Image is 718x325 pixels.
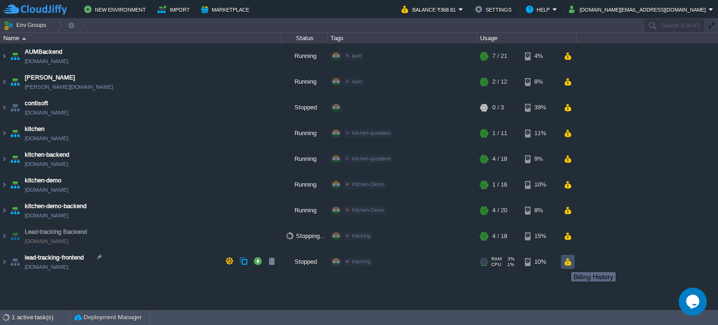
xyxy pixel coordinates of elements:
[569,4,709,15] button: [DOMAIN_NAME][EMAIL_ADDRESS][DOMAIN_NAME]
[352,233,370,238] span: tracking
[281,69,328,94] div: Running
[492,172,507,197] div: 1 / 16
[1,33,280,43] div: Name
[8,249,22,274] img: AMDAwAAAACH5BAEAAAAALAAAAAABAAEAAAICRAEAOw==
[492,95,504,120] div: 0 / 3
[525,249,555,274] div: 10%
[352,53,362,58] span: aum
[525,198,555,223] div: 8%
[352,207,384,213] span: Kitchen-Demo
[526,4,553,15] button: Help
[25,134,68,143] a: [DOMAIN_NAME]
[475,4,514,15] button: Settings
[25,211,68,220] a: [DOMAIN_NAME]
[328,33,477,43] div: Tags
[491,256,502,262] span: RAM
[505,256,515,262] span: 3%
[492,146,507,172] div: 4 / 18
[8,172,22,197] img: AMDAwAAAACH5BAEAAAAALAAAAAABAAEAAAICRAEAOw==
[0,95,8,120] img: AMDAwAAAACH5BAEAAAAALAAAAAABAAEAAAICRAEAOw==
[25,237,68,246] a: [DOMAIN_NAME]
[25,185,68,195] a: [DOMAIN_NAME]
[281,198,328,223] div: Running
[281,121,328,146] div: Running
[352,181,384,187] span: Kitchen-Demo
[679,288,709,316] iframe: chat widget
[25,202,86,211] a: kitchen-demo-backend
[158,4,193,15] button: Import
[25,108,68,117] a: [DOMAIN_NAME]
[492,121,507,146] div: 1 / 11
[0,198,8,223] img: AMDAwAAAACH5BAEAAAAALAAAAAABAAEAAAICRAEAOw==
[25,124,44,134] a: kitchen
[525,95,555,120] div: 39%
[478,33,576,43] div: Usage
[25,150,69,159] a: kitchen-backend
[281,249,328,274] div: Stopped
[8,69,22,94] img: AMDAwAAAACH5BAEAAAAALAAAAAABAAEAAAICRAEAOw==
[525,146,555,172] div: 9%
[281,172,328,197] div: Running
[8,198,22,223] img: AMDAwAAAACH5BAEAAAAALAAAAAABAAEAAAICRAEAOw==
[281,95,328,120] div: Stopped
[281,33,327,43] div: Status
[0,224,8,249] img: AMDAwAAAACH5BAEAAAAALAAAAAABAAEAAAICRAEAOw==
[352,156,391,161] span: kitchen-quotation
[492,69,507,94] div: 2 / 12
[281,43,328,69] div: Running
[3,19,50,32] button: Env Groups
[286,232,325,239] span: Stopping...
[0,121,8,146] img: AMDAwAAAACH5BAEAAAAALAAAAAABAAEAAAICRAEAOw==
[25,176,61,185] a: kitchen-demo
[491,262,501,267] span: CPU
[25,47,62,57] a: AUMBackend
[352,259,370,264] span: tracking
[25,262,68,272] a: [DOMAIN_NAME]
[12,310,70,325] div: 1 active task(s)
[574,273,613,281] div: Billing History
[8,146,22,172] img: AMDAwAAAACH5BAEAAAAALAAAAAABAAEAAAICRAEAOw==
[25,253,84,262] a: lead-tracking-frontend
[8,43,22,69] img: AMDAwAAAACH5BAEAAAAALAAAAAABAAEAAAICRAEAOw==
[25,99,48,108] a: contisoft
[201,4,252,15] button: Marketplace
[25,57,68,66] a: [DOMAIN_NAME]
[505,262,514,267] span: 1%
[525,43,555,69] div: 4%
[74,313,142,322] button: Deployment Manager
[8,224,22,249] img: AMDAwAAAACH5BAEAAAAALAAAAAABAAEAAAICRAEAOw==
[402,4,459,15] button: Balance ₹368.81
[525,121,555,146] div: 11%
[492,43,507,69] div: 7 / 21
[8,95,22,120] img: AMDAwAAAACH5BAEAAAAALAAAAAABAAEAAAICRAEAOw==
[352,79,362,84] span: aum
[525,172,555,197] div: 10%
[492,224,507,249] div: 4 / 18
[8,121,22,146] img: AMDAwAAAACH5BAEAAAAALAAAAAABAAEAAAICRAEAOw==
[0,69,8,94] img: AMDAwAAAACH5BAEAAAAALAAAAAABAAEAAAICRAEAOw==
[0,43,8,69] img: AMDAwAAAACH5BAEAAAAALAAAAAABAAEAAAICRAEAOw==
[352,130,391,136] span: kitchen-quotation
[84,4,149,15] button: New Environment
[0,146,8,172] img: AMDAwAAAACH5BAEAAAAALAAAAAABAAEAAAICRAEAOw==
[0,172,8,197] img: AMDAwAAAACH5BAEAAAAALAAAAAABAAEAAAICRAEAOw==
[25,73,75,82] a: [PERSON_NAME]
[3,4,67,15] img: CloudJiffy
[25,82,113,92] a: [PERSON_NAME][DOMAIN_NAME]
[25,227,87,237] a: Lead-tracking Backend
[525,224,555,249] div: 15%
[25,159,68,169] a: [DOMAIN_NAME]
[281,146,328,172] div: Running
[525,69,555,94] div: 8%
[22,37,26,40] img: AMDAwAAAACH5BAEAAAAALAAAAAABAAEAAAICRAEAOw==
[0,249,8,274] img: AMDAwAAAACH5BAEAAAAALAAAAAABAAEAAAICRAEAOw==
